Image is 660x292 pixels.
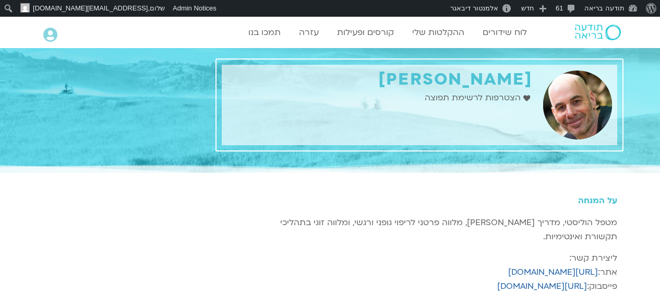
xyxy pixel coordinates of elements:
a: עזרה [294,22,324,42]
p: מטפל הוליסטי, מדריך [PERSON_NAME], מלווה פרטני לריפוי גופני ורגשי, ומלווה זוגי בתהליכי תקשורת ואי... [222,216,617,244]
a: [URL][DOMAIN_NAME] [497,281,587,292]
span: [EMAIL_ADDRESS][DOMAIN_NAME] [33,4,148,12]
a: תמכו בנו [243,22,286,42]
a: [URL][DOMAIN_NAME] [508,266,598,278]
h1: [PERSON_NAME] [227,70,533,89]
a: קורסים ופעילות [332,22,399,42]
h5: על המנחה [222,196,617,205]
a: הצטרפות לרשימת תפוצה [425,91,533,105]
a: לוח שידורים [477,22,532,42]
span: הצטרפות לרשימת תפוצה [425,91,523,105]
a: ההקלטות שלי [407,22,470,42]
img: תודעה בריאה [575,25,621,40]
